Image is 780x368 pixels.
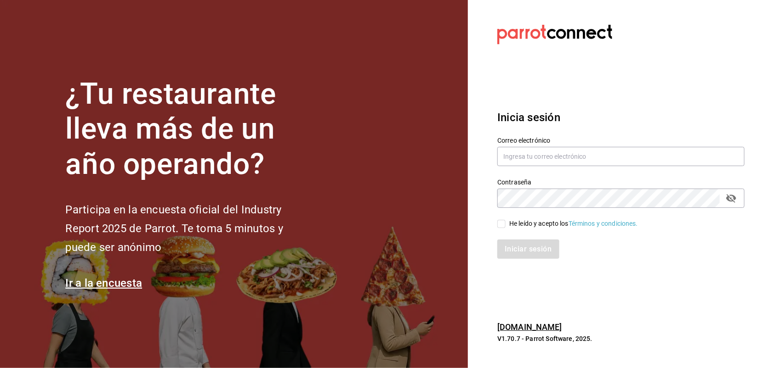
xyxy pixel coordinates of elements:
[723,190,739,206] button: passwordField
[569,220,638,227] a: Términos y condiciones.
[497,137,745,144] label: Correo electrónico
[66,77,314,182] h1: ¿Tu restaurante lleva más de un año operando?
[497,179,745,185] label: Contraseña
[66,201,314,256] h2: Participa en la encuesta oficial del Industry Report 2025 de Parrot. Te toma 5 minutos y puede se...
[497,334,745,343] p: V1.70.7 - Parrot Software, 2025.
[66,277,142,290] a: Ir a la encuesta
[497,322,562,332] a: [DOMAIN_NAME]
[497,147,745,166] input: Ingresa tu correo electrónico
[497,109,745,126] h3: Inicia sesión
[509,219,638,229] div: He leído y acepto los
